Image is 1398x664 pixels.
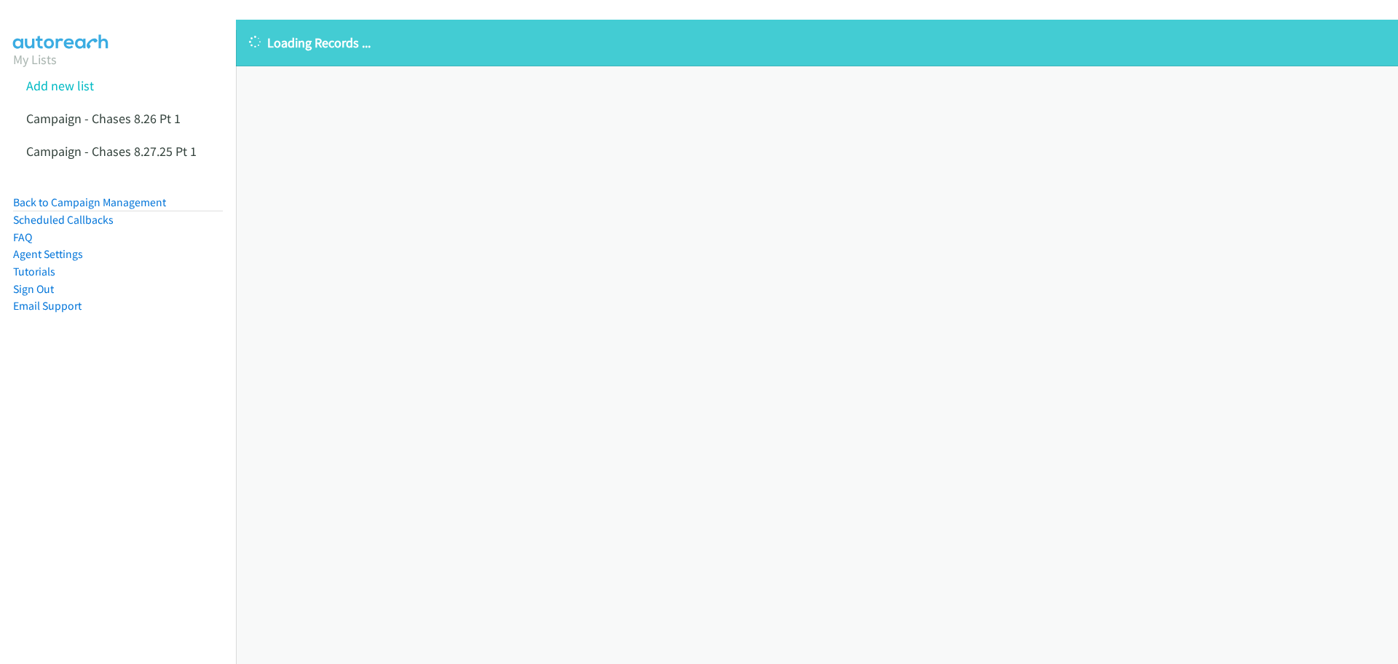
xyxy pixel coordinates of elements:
a: Campaign - Chases 8.26 Pt 1 [26,110,181,127]
a: Scheduled Callbacks [13,213,114,227]
a: Agent Settings [13,247,83,261]
a: Sign Out [13,282,54,296]
a: FAQ [13,230,32,244]
a: Back to Campaign Management [13,195,166,209]
a: Campaign - Chases 8.27.25 Pt 1 [26,143,197,160]
a: Email Support [13,299,82,313]
a: My Lists [13,51,57,68]
p: Loading Records ... [249,33,1385,52]
a: Add new list [26,77,94,94]
a: Tutorials [13,265,55,278]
